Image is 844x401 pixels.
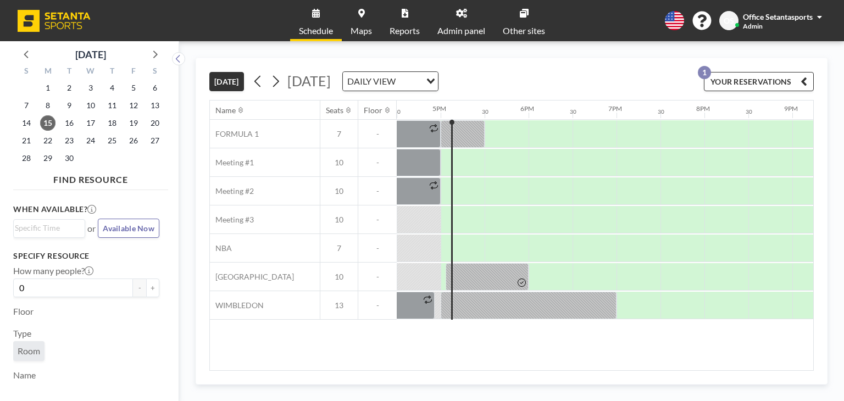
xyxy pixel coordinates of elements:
span: Saturday, September 27, 2025 [147,133,163,148]
span: Thursday, September 4, 2025 [104,80,120,96]
p: 1 [698,66,711,79]
span: Wednesday, September 10, 2025 [83,98,98,113]
span: [GEOGRAPHIC_DATA] [210,272,294,282]
span: - [358,129,397,139]
div: 8PM [696,104,710,113]
div: 7PM [608,104,622,113]
span: WIMBLEDON [210,300,264,310]
span: - [358,186,397,196]
div: Search for option [343,72,438,91]
span: NBA [210,243,232,253]
span: Meeting #3 [210,215,254,225]
div: [DATE] [75,47,106,62]
h4: FIND RESOURCE [13,170,168,185]
span: Sunday, September 7, 2025 [19,98,34,113]
span: Schedule [299,26,333,35]
span: Admin panel [437,26,485,35]
span: Admin [743,22,763,30]
span: Office Setantasports [743,12,813,21]
span: Sunday, September 21, 2025 [19,133,34,148]
span: - [358,272,397,282]
span: Wednesday, September 3, 2025 [83,80,98,96]
span: Tuesday, September 2, 2025 [62,80,77,96]
div: T [59,65,80,79]
button: - [133,279,146,297]
span: Friday, September 26, 2025 [126,133,141,148]
label: Floor [13,306,34,317]
button: + [146,279,159,297]
button: [DATE] [209,72,244,91]
button: Available Now [98,219,159,238]
span: Room [18,346,40,357]
span: OS [724,16,734,26]
span: Tuesday, September 9, 2025 [62,98,77,113]
span: Friday, September 19, 2025 [126,115,141,131]
span: 10 [320,186,358,196]
span: Monday, September 8, 2025 [40,98,55,113]
span: Saturday, September 13, 2025 [147,98,163,113]
span: Tuesday, September 30, 2025 [62,151,77,166]
div: 30 [482,108,488,115]
span: 10 [320,158,358,168]
span: Meeting #1 [210,158,254,168]
span: - [358,243,397,253]
span: Thursday, September 11, 2025 [104,98,120,113]
span: 13 [320,300,358,310]
div: Name [215,105,236,115]
h3: Specify resource [13,251,159,261]
div: 30 [394,108,401,115]
div: 30 [658,108,664,115]
span: Friday, September 5, 2025 [126,80,141,96]
span: Available Now [103,224,154,233]
span: 10 [320,215,358,225]
div: 5PM [432,104,446,113]
span: Monday, September 1, 2025 [40,80,55,96]
label: How many people? [13,265,93,276]
button: YOUR RESERVATIONS1 [704,72,814,91]
span: - [358,215,397,225]
div: Floor [364,105,382,115]
span: Monday, September 15, 2025 [40,115,55,131]
span: Other sites [503,26,545,35]
span: [DATE] [287,73,331,89]
span: Saturday, September 6, 2025 [147,80,163,96]
span: Thursday, September 25, 2025 [104,133,120,148]
span: Wednesday, September 24, 2025 [83,133,98,148]
span: 7 [320,243,358,253]
span: Monday, September 29, 2025 [40,151,55,166]
div: S [144,65,165,79]
span: Tuesday, September 23, 2025 [62,133,77,148]
span: Meeting #2 [210,186,254,196]
span: Wednesday, September 17, 2025 [83,115,98,131]
div: 30 [746,108,752,115]
div: 30 [570,108,576,115]
input: Search for option [15,222,79,234]
span: 7 [320,129,358,139]
span: Thursday, September 18, 2025 [104,115,120,131]
span: Friday, September 12, 2025 [126,98,141,113]
div: F [123,65,144,79]
span: Tuesday, September 16, 2025 [62,115,77,131]
label: Type [13,328,31,339]
div: M [37,65,59,79]
div: 6PM [520,104,534,113]
div: Seats [326,105,343,115]
span: - [358,300,397,310]
div: Search for option [14,220,85,236]
span: Saturday, September 20, 2025 [147,115,163,131]
span: Sunday, September 28, 2025 [19,151,34,166]
div: S [16,65,37,79]
span: 10 [320,272,358,282]
span: DAILY VIEW [345,74,398,88]
span: Maps [351,26,372,35]
span: Reports [390,26,420,35]
span: or [87,223,96,234]
div: T [101,65,123,79]
div: W [80,65,102,79]
label: Name [13,370,36,381]
img: organization-logo [18,10,91,32]
span: FORMULA 1 [210,129,259,139]
div: 9PM [784,104,798,113]
span: Monday, September 22, 2025 [40,133,55,148]
input: Search for option [399,74,420,88]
